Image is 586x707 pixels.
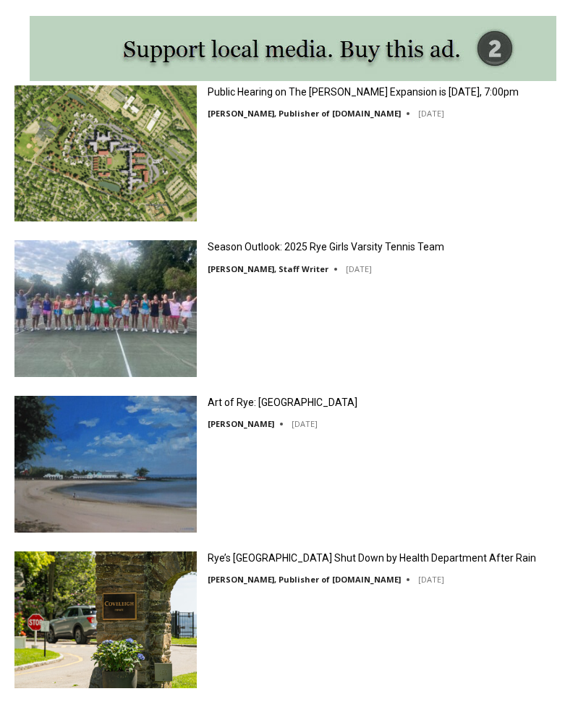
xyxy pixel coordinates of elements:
div: "[PERSON_NAME]'s draw is the fine variety of pristine raw fish kept on hand" [149,90,213,173]
a: Season Outlook: 2025 Rye Girls Varsity Tennis Team [208,240,444,253]
a: [PERSON_NAME] [208,418,274,429]
a: [PERSON_NAME], Publisher of [DOMAIN_NAME] [208,108,401,119]
img: Season Outlook: 2025 Rye Girls Varsity Tennis Team [14,240,197,377]
a: [PERSON_NAME], Publisher of [DOMAIN_NAME] [208,574,401,585]
a: Rye’s [GEOGRAPHIC_DATA] Shut Down by Health Department After Rain [208,551,536,564]
a: Open Tues. - Sun. [PHONE_NUMBER] [1,145,145,180]
a: Public Hearing on The [PERSON_NAME] Expansion is [DATE], 7:00pm [208,85,519,98]
a: [PERSON_NAME], Staff Writer [208,263,328,274]
span: Open Tues. - Sun. [PHONE_NUMBER] [4,149,142,204]
time: [DATE] [418,108,444,119]
a: Art of Rye: [GEOGRAPHIC_DATA] [208,396,357,409]
img: Rye’s Coveleigh Beach Shut Down by Health Department After Rain [14,551,197,688]
time: [DATE] [292,418,318,429]
time: [DATE] [418,574,444,585]
img: support local media, buy this ad [30,16,556,81]
time: [DATE] [346,263,372,274]
img: Art of Rye: Rye Beach [14,396,197,533]
img: Public Hearing on The Osborn Expansion is Tuesday, 7:00pm [14,85,197,222]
